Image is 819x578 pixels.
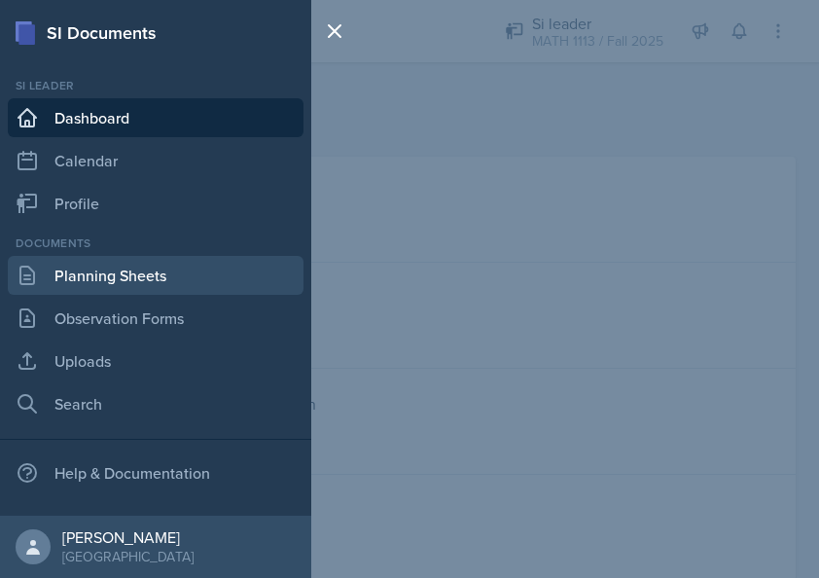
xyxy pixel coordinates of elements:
div: Documents [8,235,303,252]
a: Observation Forms [8,299,303,338]
div: [PERSON_NAME] [62,527,194,547]
a: Planning Sheets [8,256,303,295]
a: Calendar [8,141,303,180]
a: Uploads [8,342,303,380]
a: Profile [8,184,303,223]
a: Dashboard [8,98,303,137]
div: [GEOGRAPHIC_DATA] [62,547,194,566]
div: Help & Documentation [8,453,303,492]
a: Search [8,384,303,423]
div: Si leader [8,77,303,94]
